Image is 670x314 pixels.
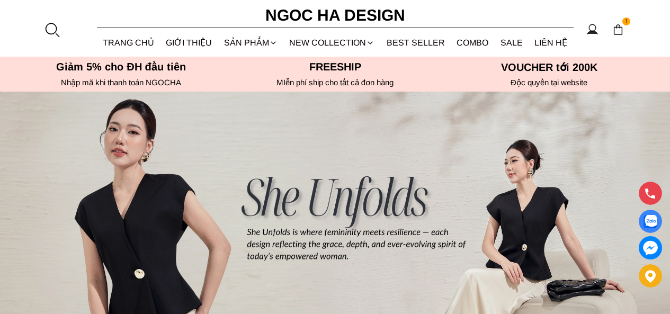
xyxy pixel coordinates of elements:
[97,29,160,57] a: TRANG CHỦ
[61,78,181,87] font: Nhập mã khi thanh toán NGOCHA
[445,61,653,74] h5: VOUCHER tới 200K
[622,17,631,26] span: 1
[309,61,361,73] font: Freeship
[160,29,218,57] a: GIỚI THIỆU
[495,29,529,57] a: SALE
[56,61,186,73] font: Giảm 5% cho ĐH đầu tiên
[231,78,439,87] h6: MIễn phí ship cho tất cả đơn hàng
[451,29,495,57] a: Combo
[445,78,653,87] h6: Độc quyền tại website
[218,29,284,57] div: SẢN PHẨM
[639,210,662,233] a: Display image
[529,29,574,57] a: LIÊN HỆ
[283,29,381,57] a: NEW COLLECTION
[381,29,451,57] a: BEST SELLER
[256,3,415,28] a: Ngoc Ha Design
[644,215,657,228] img: Display image
[612,24,624,35] img: img-CART-ICON-ksit0nf1
[639,236,662,259] a: messenger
